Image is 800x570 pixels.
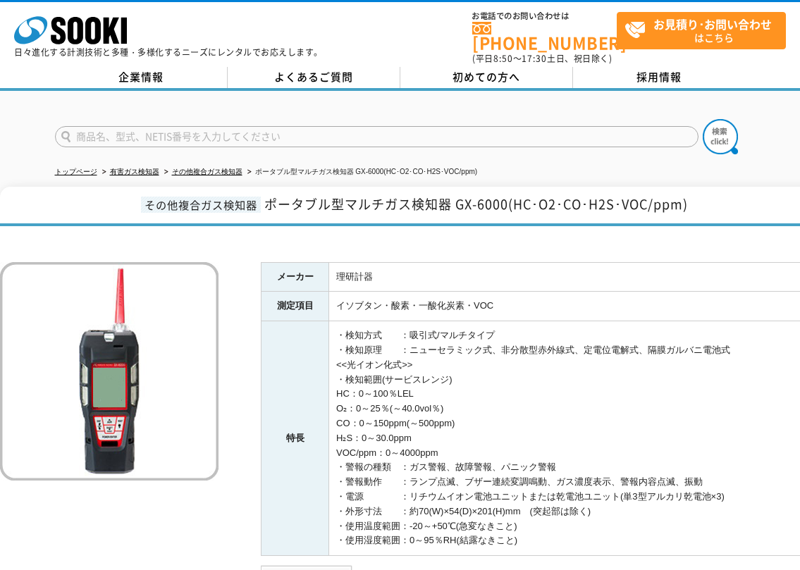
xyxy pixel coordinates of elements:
span: (平日 ～ 土日、祝日除く) [472,52,612,65]
span: 8:50 [493,52,513,65]
a: 企業情報 [55,67,228,88]
a: 有害ガス検知器 [110,168,159,175]
p: 日々進化する計測技術と多種・多様化するニーズにレンタルでお応えします。 [14,48,323,56]
img: btn_search.png [703,119,738,154]
a: [PHONE_NUMBER] [472,22,617,51]
span: 初めての方へ [453,69,520,85]
th: 測定項目 [261,292,329,321]
a: 採用情報 [573,67,746,88]
strong: お見積り･お問い合わせ [653,16,772,32]
a: トップページ [55,168,97,175]
th: 特長 [261,321,329,556]
a: その他複合ガス検知器 [172,168,242,175]
span: 17:30 [522,52,547,65]
a: 初めての方へ [400,67,573,88]
a: お見積り･お問い合わせはこちら [617,12,786,49]
span: ポータブル型マルチガス検知器 GX-6000(HC･O2･CO･H2S･VOC/ppm) [264,194,688,213]
span: お電話でのお問い合わせは [472,12,617,20]
li: ポータブル型マルチガス検知器 GX-6000(HC･O2･CO･H2S･VOC/ppm) [245,165,478,180]
input: 商品名、型式、NETIS番号を入力してください [55,126,699,147]
span: はこちら [624,13,785,48]
span: その他複合ガス検知器 [141,197,261,213]
a: よくあるご質問 [228,67,400,88]
th: メーカー [261,262,329,292]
